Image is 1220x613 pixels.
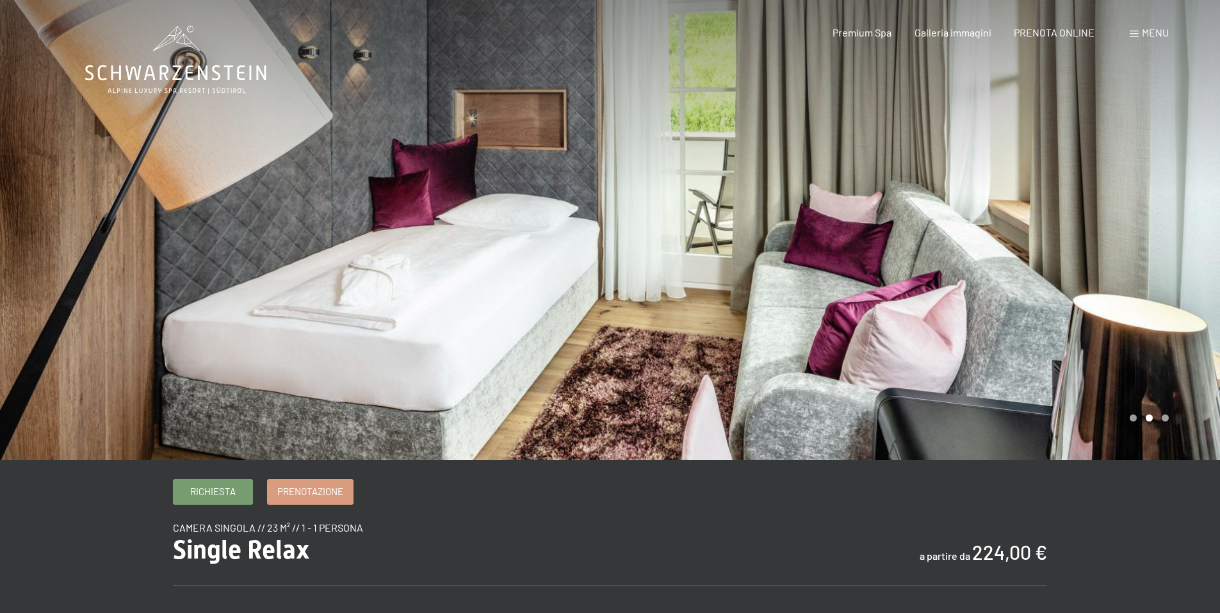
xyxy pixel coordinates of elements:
a: Premium Spa [833,26,891,38]
a: PRENOTA ONLINE [1014,26,1094,38]
span: a partire da [920,550,970,562]
a: Richiesta [174,480,252,504]
span: Single Relax [173,535,309,565]
span: Richiesta [190,485,236,498]
span: Menu [1142,26,1169,38]
a: Prenotazione [268,480,353,504]
span: Prenotazione [277,485,343,498]
b: 224,00 € [972,541,1047,564]
span: camera singola // 23 m² // 1 - 1 persona [173,521,363,534]
a: Galleria immagini [915,26,991,38]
